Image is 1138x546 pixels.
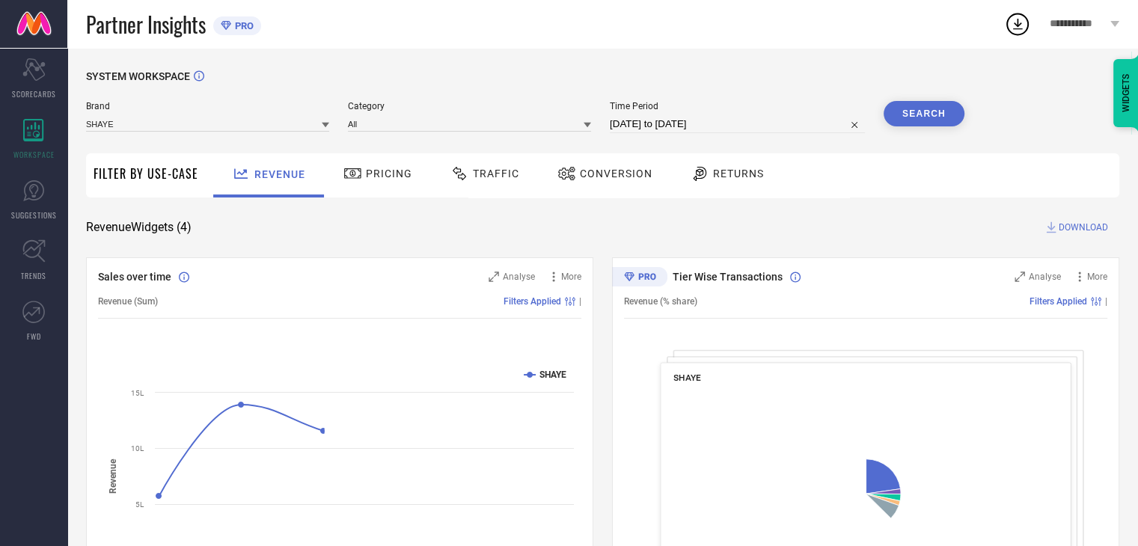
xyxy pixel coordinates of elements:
span: Brand [86,101,329,111]
svg: Zoom [489,272,499,282]
svg: Zoom [1015,272,1025,282]
span: WORKSPACE [13,149,55,160]
span: FWD [27,331,41,342]
span: Revenue [254,168,305,180]
span: TRENDS [21,270,46,281]
input: Select time period [610,115,865,133]
span: Category [348,101,591,111]
span: Revenue (Sum) [98,296,158,307]
span: Filters Applied [1030,296,1087,307]
span: Revenue (% share) [624,296,697,307]
text: SHAYE [539,369,566,380]
span: Conversion [580,168,652,180]
span: PRO [231,20,254,31]
span: Pricing [366,168,412,180]
span: Sales over time [98,271,171,283]
span: Analyse [503,272,535,282]
span: Returns [713,168,764,180]
tspan: Revenue [108,458,118,493]
span: Time Period [610,101,865,111]
span: SUGGESTIONS [11,209,57,221]
span: Filters Applied [504,296,561,307]
span: Revenue Widgets ( 4 ) [86,220,192,235]
div: Open download list [1004,10,1031,37]
span: DOWNLOAD [1059,220,1108,235]
span: More [561,272,581,282]
span: SHAYE [673,372,701,383]
text: 10L [131,444,144,453]
span: SYSTEM WORKSPACE [86,70,190,82]
text: 15L [131,389,144,397]
text: 5L [135,500,144,509]
span: | [579,296,581,307]
button: Search [884,101,964,126]
span: More [1087,272,1107,282]
div: Premium [612,267,667,289]
span: | [1105,296,1107,307]
span: Analyse [1029,272,1061,282]
span: Tier Wise Transactions [673,271,783,283]
span: Traffic [473,168,519,180]
span: Filter By Use-Case [94,165,198,182]
span: Partner Insights [86,9,206,40]
span: SCORECARDS [12,88,56,99]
